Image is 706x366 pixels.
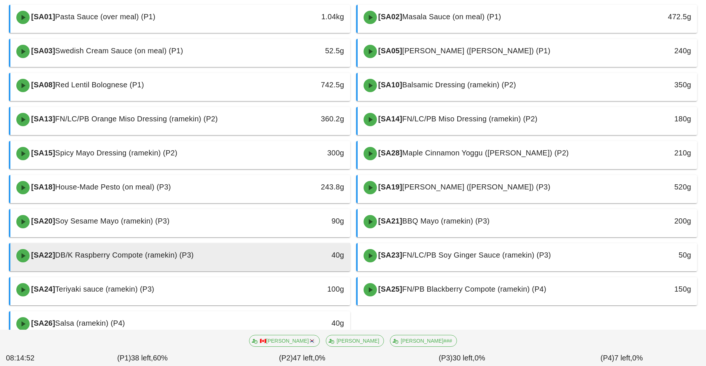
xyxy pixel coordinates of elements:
[131,354,153,362] span: 38 left,
[30,81,55,89] span: [SA08]
[377,251,402,259] span: [SA23]
[402,13,501,21] span: Masala Sauce (on meal) (P1)
[55,81,144,89] span: Red Lentil Bolognese (P1)
[55,149,178,157] span: Spicy Mayo Dressing (ramekin) (P2)
[269,283,344,295] div: 100g
[616,215,691,227] div: 200g
[616,45,691,57] div: 240g
[616,283,691,295] div: 150g
[382,351,542,365] div: (P3) 0%
[30,47,55,55] span: [SA03]
[222,351,382,365] div: (P2) 0%
[453,354,474,362] span: 30 left,
[402,149,569,157] span: Maple Cinnamon Yoggu ([PERSON_NAME]) (P2)
[402,251,551,259] span: FN/LC/PB Soy Ginger Sauce (ramekin) (P3)
[30,319,55,327] span: [SA26]
[30,115,55,123] span: [SA13]
[402,115,537,123] span: FN/LC/PB Miso Dressing (ramekin) (P2)
[55,285,154,293] span: Teriyaki sauce (ramekin) (P3)
[377,149,402,157] span: [SA28]
[616,79,691,91] div: 350g
[254,335,315,346] span: 🇨🇦[PERSON_NAME]🇰🇷
[55,47,183,55] span: Swedish Cream Sauce (on meal) (P1)
[55,217,170,225] span: Soy Sesame Mayo (ramekin) (P3)
[616,11,691,23] div: 472.5g
[377,13,402,21] span: [SA02]
[377,183,402,191] span: [SA19]
[55,319,125,327] span: Salsa (ramekin) (P4)
[30,149,55,157] span: [SA15]
[616,147,691,159] div: 210g
[377,217,402,225] span: [SA21]
[30,251,55,259] span: [SA22]
[269,45,344,57] div: 52.5g
[402,217,490,225] span: BBQ Mayo (ramekin) (P3)
[269,181,344,193] div: 243.8g
[616,181,691,193] div: 520g
[269,317,344,329] div: 40g
[542,351,702,365] div: (P4) 0%
[614,354,632,362] span: 7 left,
[616,113,691,125] div: 180g
[30,13,55,21] span: [SA01]
[30,217,55,225] span: [SA20]
[269,11,344,23] div: 1.04kg
[402,285,546,293] span: FN/PB Blackberry Compote (ramekin) (P4)
[55,251,194,259] span: DB/K Raspberry Compote (ramekin) (P3)
[269,249,344,261] div: 40g
[377,47,402,55] span: [SA05]
[4,351,63,365] div: 08:14:52
[269,113,344,125] div: 360.2g
[402,183,550,191] span: [PERSON_NAME] ([PERSON_NAME]) (P3)
[269,215,344,227] div: 90g
[616,249,691,261] div: 50g
[395,335,452,346] span: [PERSON_NAME]###
[63,351,222,365] div: (P1) 60%
[293,354,315,362] span: 47 left,
[269,147,344,159] div: 300g
[377,81,402,89] span: [SA10]
[377,115,402,123] span: [SA14]
[30,183,55,191] span: [SA18]
[402,81,516,89] span: Balsamic Dressing (ramekin) (P2)
[55,13,155,21] span: Pasta Sauce (over meal) (P1)
[331,335,379,346] span: [PERSON_NAME]
[30,285,55,293] span: [SA24]
[55,115,218,123] span: FN/LC/PB Orange Miso Dressing (ramekin) (P2)
[402,47,550,55] span: [PERSON_NAME] ([PERSON_NAME]) (P1)
[377,285,402,293] span: [SA25]
[269,79,344,91] div: 742.5g
[55,183,171,191] span: House-Made Pesto (on meal) (P3)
